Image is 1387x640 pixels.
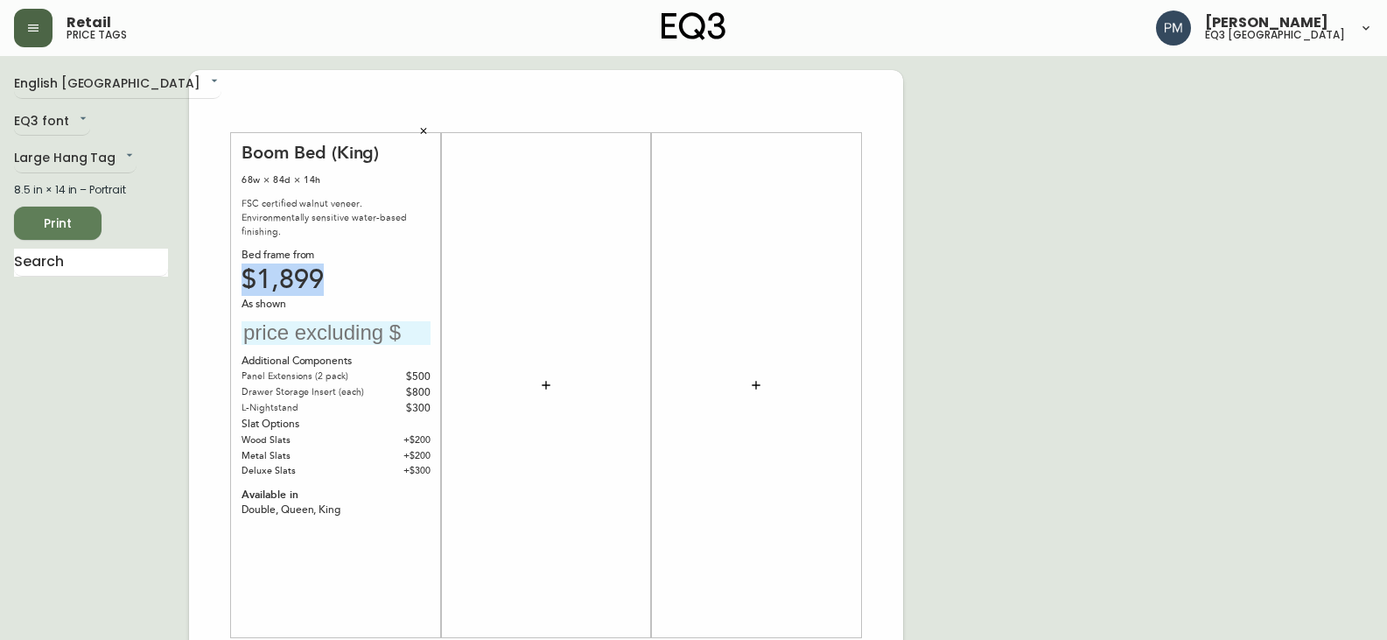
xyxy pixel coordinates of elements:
div: $800 [406,385,431,401]
div: English [GEOGRAPHIC_DATA] [14,70,221,99]
div: Large Hang Tag [14,144,137,173]
div: + $300 [349,463,431,478]
button: Print [14,207,102,240]
div: + $200 [349,433,431,447]
div: $500 [406,369,431,385]
div: $1,899 [242,272,431,288]
div: 68w × 84d × 14h [242,172,431,188]
h5: eq3 [GEOGRAPHIC_DATA] [1205,30,1345,40]
span: [PERSON_NAME] [1205,16,1328,30]
div: Available in [242,487,431,503]
input: price excluding $ [242,321,431,345]
div: + $200 [349,448,431,463]
div: Additional Components [242,354,431,369]
div: Deluxe Slats [242,463,349,478]
input: Search [14,249,168,277]
div: Bed frame from [242,248,431,264]
span: Retail [67,16,111,30]
div: L-Nightstand [242,401,385,417]
div: EQ3 font [14,108,90,137]
div: Boom Bed (King) [242,142,431,164]
div: Metal Slats [242,448,349,463]
span: As shown [242,298,286,311]
span: Print [28,213,88,235]
div: Panel Extensions (2 pack) [242,369,385,385]
img: 0a7c5790205149dfd4c0ba0a3a48f705 [1156,11,1191,46]
h5: price tags [67,30,127,40]
div: Wood Slats [242,433,349,447]
div: Slat Options [242,417,431,433]
div: $300 [406,401,431,417]
div: Double, Queen, King [242,503,431,518]
img: logo [662,12,726,40]
div: FSC certified walnut veneer. Environmentally sensitive water-based finishing. [242,197,431,239]
div: 8.5 in × 14 in – Portrait [14,182,168,198]
div: Drawer Storage Insert (each) [242,385,385,401]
